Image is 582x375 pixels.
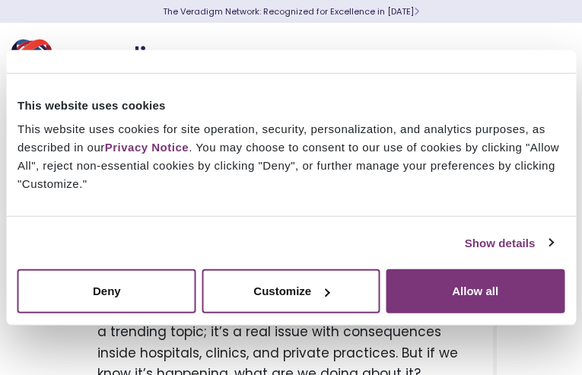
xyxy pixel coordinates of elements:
[465,234,553,252] a: Show details
[17,96,565,114] div: This website uses cookies
[105,141,189,154] a: Privacy Notice
[536,40,559,79] button: Toggle Navigation Menu
[17,120,565,193] div: This website uses cookies for site operation, security, personalization, and analytics purposes, ...
[202,269,380,313] button: Customize
[11,34,194,84] img: Veradigm logo
[414,5,419,17] span: Learn More
[163,5,419,17] a: The Veradigm Network: Recognized for Excellence in [DATE]Learn More
[17,269,196,313] button: Deny
[386,269,565,313] button: Allow all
